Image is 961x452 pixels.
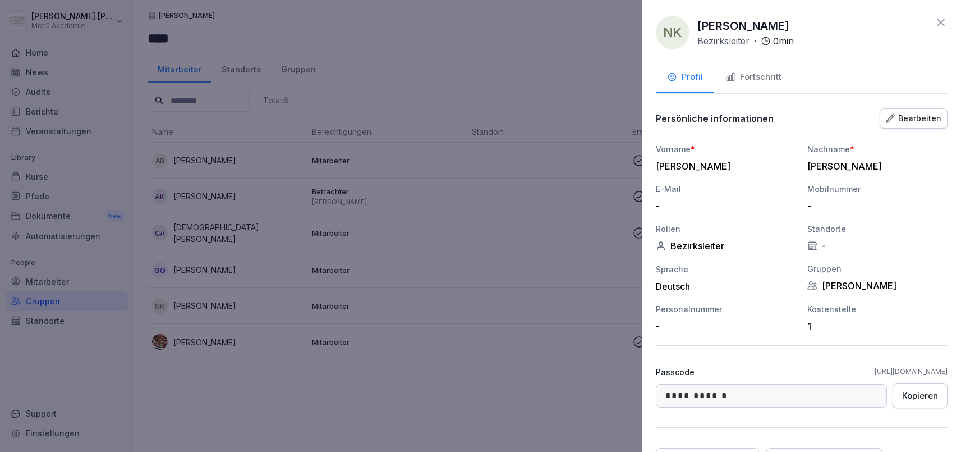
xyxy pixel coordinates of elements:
[656,263,796,275] div: Sprache
[656,223,796,235] div: Rollen
[697,34,794,48] div: ·
[807,183,948,195] div: Mobilnummer
[880,108,948,129] button: Bearbeiten
[656,161,790,172] div: [PERSON_NAME]
[902,390,938,402] div: Kopieren
[807,280,948,291] div: [PERSON_NAME]
[886,112,941,125] div: Bearbeiten
[807,223,948,235] div: Standorte
[697,34,750,48] p: Bezirksleiter
[875,367,948,377] a: [URL][DOMAIN_NAME]
[656,16,689,49] div: NK
[807,240,948,252] div: -
[656,321,790,332] div: -
[697,17,789,34] p: [PERSON_NAME]
[667,71,703,84] div: Profil
[656,183,796,195] div: E-Mail
[807,143,948,155] div: Nachname
[656,281,796,292] div: Deutsch
[773,34,794,48] p: 0 min
[656,366,695,378] p: Passcode
[656,200,790,212] div: -
[656,240,796,252] div: Bezirksleiter
[714,63,793,93] button: Fortschritt
[893,383,948,408] button: Kopieren
[807,321,942,332] div: 1
[656,113,774,124] p: Persönliche informationen
[656,143,796,155] div: Vorname
[807,200,942,212] div: -
[807,303,948,315] div: Kostenstelle
[807,263,948,275] div: Gruppen
[656,63,714,93] button: Profil
[807,161,942,172] div: [PERSON_NAME]
[725,71,781,84] div: Fortschritt
[656,303,796,315] div: Personalnummer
